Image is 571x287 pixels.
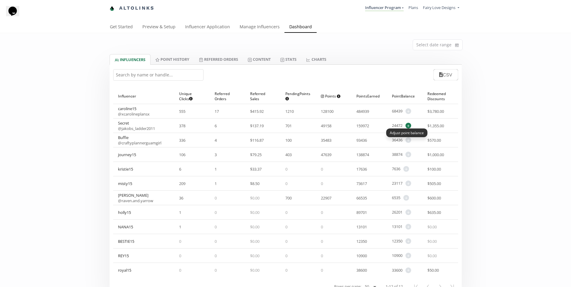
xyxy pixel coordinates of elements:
iframe: chat widget [6,6,25,24]
span: $ 33.37 [250,166,262,172]
span: 0 [215,253,217,258]
span: 700 [285,195,292,201]
span: + [405,209,411,215]
a: Altolinks [110,3,155,13]
span: $ 505.00 [427,181,441,186]
span: 6 [179,166,181,172]
span: 209 [179,181,185,186]
div: misty15 [118,181,132,186]
span: $ 3,780.00 [427,109,444,114]
div: REY15 [118,253,129,258]
span: 0 [215,224,217,230]
div: Referred Sales [250,88,276,104]
span: 89701 [356,210,367,215]
span: $ 116.87 [250,137,264,143]
div: royal15 [118,267,131,273]
span: 49158 [321,123,331,128]
span: 35483 [321,137,331,143]
span: 36436 [392,137,402,143]
img: favicon-32x32.png [110,6,114,11]
svg: calendar [455,42,459,48]
span: $ 1,000.00 [427,152,444,157]
span: 0 [215,195,217,201]
span: 6 [215,123,217,128]
span: 1 [215,166,217,172]
span: 138874 [356,152,369,157]
a: @jakobs_ladder2011 [118,126,155,131]
a: Influencer Program [365,5,404,11]
div: kristie15 [118,166,133,172]
a: Manage Influencers [235,21,284,33]
span: 378 [179,123,185,128]
a: Get Started [105,21,138,33]
span: + [405,224,411,230]
div: NANA15 [118,224,133,230]
span: $ 50.00 [427,267,439,273]
span: + [405,267,411,273]
span: $ 8.50 [250,181,259,186]
span: 17 [215,109,219,114]
span: 1 [179,210,181,215]
a: Dashboard [284,21,317,33]
a: Plans [408,5,418,10]
span: 100 [285,137,292,143]
span: $ 0.00 [427,224,437,230]
span: 0 [285,181,287,186]
input: Search by name or handle... [113,69,203,81]
span: 38600 [356,267,367,273]
span: $ 79.25 [250,152,262,157]
span: Fairy Love Designs [423,5,455,10]
span: $ 0.00 [250,267,259,273]
a: Preview & Setup [138,21,180,33]
button: CSV [433,69,458,80]
span: 0 [285,166,287,172]
span: + [405,253,411,258]
span: 0 [321,181,323,186]
div: BESTIE15 [118,239,134,244]
div: Redeemed Discounts [427,88,453,104]
span: 0 [179,253,181,258]
span: + [405,108,411,114]
span: 0 [179,267,181,273]
span: 0 [321,224,323,230]
span: 47639 [321,152,331,157]
span: 3 [215,152,217,157]
span: 1210 [285,109,294,114]
a: Point HISTORY [151,54,194,64]
span: 0 [285,224,287,230]
span: 0 [321,210,323,215]
span: 0 [215,210,217,215]
span: 36 [179,195,183,201]
span: 10900 [392,253,402,258]
span: 22907 [321,195,331,201]
span: 23117 [392,181,402,186]
span: + [405,137,411,143]
span: $ 415.92 [250,109,264,114]
div: Referred Orders [215,88,241,104]
span: + [405,181,411,186]
span: + [403,195,409,201]
div: Adjust point balance [386,128,427,137]
div: [PERSON_NAME] [118,193,153,203]
div: Influencer [118,88,170,104]
span: 0 [321,253,323,258]
span: 0 [285,267,287,273]
span: $ 0.00 [427,239,437,244]
span: 0 [321,267,323,273]
a: Influencer Application [180,21,235,33]
span: 73617 [356,181,367,186]
span: Pending Points [285,91,310,101]
a: Stats [275,54,301,64]
span: 0 [285,253,287,258]
span: $ 0.00 [250,239,259,244]
a: @craftyplannerguamgirl [118,140,161,146]
div: caroline15 [118,106,150,117]
span: 17636 [356,166,367,172]
span: $ 0.00 [427,253,437,258]
span: + [405,123,411,128]
span: $ 100.00 [427,166,441,172]
div: Point Balance [392,88,418,104]
a: INFLUENCERS [110,54,151,65]
span: 1 [215,181,217,186]
span: 12350 [356,239,367,244]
